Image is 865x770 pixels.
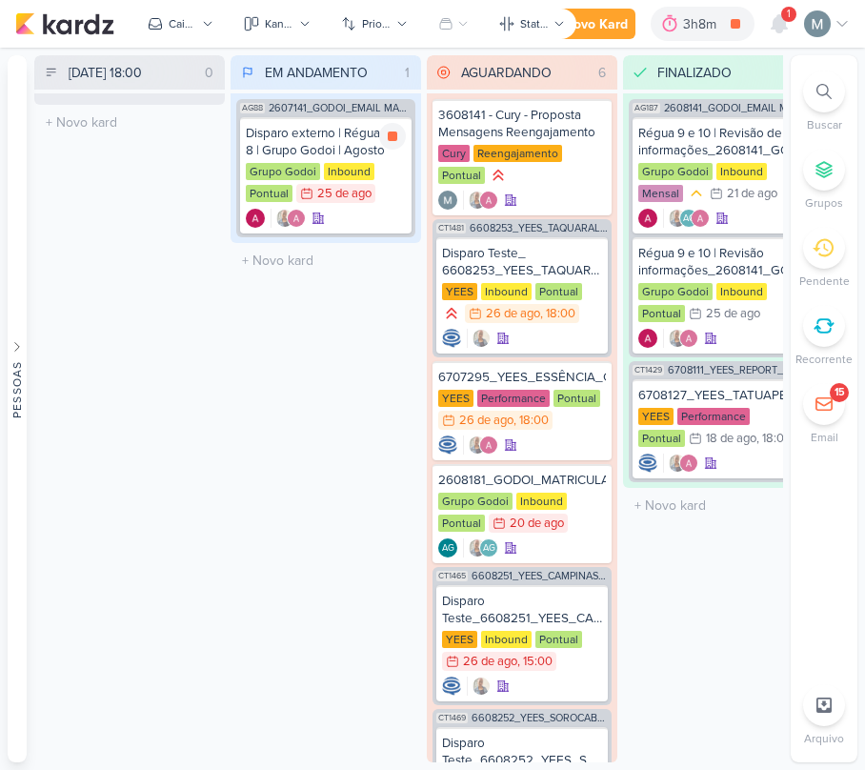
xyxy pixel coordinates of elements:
div: Grupo Godoi [638,163,713,180]
span: 2607141_GODOI_EMAIL MARKETING_AGOSTO [269,103,412,113]
div: Inbound [716,283,767,300]
div: 26 de ago [486,308,540,320]
img: Alessandra Gomes [479,436,498,455]
img: Caroline Traven De Andrade [438,436,457,455]
div: 2608181_GODOI_MATRICULADOS_AGOSTO [438,472,606,489]
div: Colaboradores: Iara Santos, Alessandra Gomes [663,329,698,348]
div: Grupo Godoi [246,163,320,180]
span: CT1469 [436,713,468,723]
div: Criador(a): Caroline Traven De Andrade [442,677,461,696]
div: Criador(a): Alessandra Gomes [246,209,265,228]
div: Aline Gimenez Graciano [479,538,498,557]
div: Disparo Teste_6608252_YEES_SOROCABA_DISPARO_E-MAIL MKT [442,735,602,769]
div: 15 [835,385,845,400]
img: Alessandra Gomes [691,209,710,228]
div: Grupo Godoi [438,493,513,510]
div: 26 de ago [459,415,513,427]
div: 25 de ago [317,188,372,200]
div: Colaboradores: Iara Santos, Aline Gimenez Graciano, Alessandra Gomes [663,209,710,228]
div: 0 [197,63,221,83]
div: Inbound [481,631,532,648]
p: Recorrente [795,351,853,368]
span: AG187 [633,103,660,113]
span: 6608252_YEES_SOROCABA_DISPARO_E-MAIL MKT [472,713,608,723]
div: 3h8m [683,14,722,34]
input: + Novo kard [627,492,810,519]
div: Criador(a): Caroline Traven De Andrade [638,454,657,473]
div: Criador(a): Caroline Traven De Andrade [438,436,457,455]
img: Alessandra Gomes [679,454,698,473]
img: Mariana Amorim [438,191,457,210]
div: Prioridade Média [687,184,706,203]
div: Inbound [481,283,532,300]
img: Mariana Amorim [804,10,831,37]
button: Pessoas [8,55,27,762]
img: Caroline Traven De Andrade [442,329,461,348]
div: Pontual [535,631,582,648]
div: , 18:00 [756,433,792,445]
div: 20 de ago [510,517,564,530]
div: Novo Kard [564,14,628,34]
span: CT1465 [436,571,468,581]
div: Inbound [516,493,567,510]
p: Email [811,429,838,446]
img: Alessandra Gomes [638,209,657,228]
div: YEES [438,390,473,407]
span: 6608253_YEES_TAQUARAL_DISPARO_E-MAIL_MKT [470,223,608,233]
div: Inbound [716,163,767,180]
div: Disparo Teste_6608251_YEES_CAMPINAS_DISPARO_E-MAIL MKT [442,593,602,627]
img: Iara Santos [668,329,687,348]
span: 1 [787,7,791,22]
div: 26 de ago [463,656,517,668]
span: 2608141_GODOI_EMAIL MARKETING_SETEMBRO [664,103,804,113]
img: Iara Santos [468,538,487,557]
div: Criador(a): Alessandra Gomes [638,209,657,228]
div: , 18:00 [513,415,549,427]
div: Pontual [638,430,685,447]
div: Colaboradores: Iara Santos, Alessandra Gomes [663,454,698,473]
img: Alessandra Gomes [246,209,265,228]
div: 21 de ago [727,188,777,200]
span: CT1481 [436,223,466,233]
div: Mensal [638,185,683,202]
span: AG88 [240,103,265,113]
img: Alessandra Gomes [679,329,698,348]
li: Ctrl + F [791,71,857,133]
div: Cury [438,145,470,162]
div: Inbound [324,163,374,180]
div: Parar relógio [379,123,406,150]
input: + Novo kard [38,109,221,136]
div: Performance [477,390,550,407]
p: Pendente [799,273,850,290]
div: Colaboradores: Iara Santos, Alessandra Gomes [463,191,498,210]
img: Alessandra Gomes [638,329,657,348]
img: kardz.app [15,12,114,35]
input: + Novo kard [234,247,417,274]
button: Novo Kard [530,9,635,39]
div: Colaboradores: Iara Santos, Alessandra Gomes [271,209,306,228]
div: Disparo externo | Régua 7 e 8 | Grupo Godoi | Agosto [246,125,406,159]
div: Colaboradores: Iara Santos [467,677,491,696]
img: Iara Santos [668,209,687,228]
div: Disparo Teste_ 6608253_YEES_TAQUARAL_DISPARO_E-MAIL_MKT [442,245,602,279]
div: Criador(a): Aline Gimenez Graciano [438,538,457,557]
img: Iara Santos [468,191,487,210]
div: , 15:00 [517,656,553,668]
img: Iara Santos [275,209,294,228]
img: Alessandra Gomes [287,209,306,228]
div: Aline Gimenez Graciano [438,538,457,557]
div: YEES [638,408,674,425]
span: 6708111_YEES_REPORT_SEMANAL_12.08 [668,365,804,375]
div: Colaboradores: Iara Santos, Alessandra Gomes [463,436,498,455]
span: CT1429 [633,365,664,375]
p: AG [683,214,695,224]
div: 6707295_YEES_ESSÊNCIA_CAMPOLIM_CLIENTE_OCULTO [438,369,606,386]
div: 25 de ago [706,308,760,320]
img: Iara Santos [668,454,687,473]
div: 6708127_YEES_TATUAPÉ_CLIENTE_OCULTO [638,387,798,404]
div: Grupo Godoi [638,283,713,300]
div: Performance [677,408,750,425]
img: Alessandra Gomes [479,191,498,210]
span: 6608251_YEES_CAMPINAS_DISPARO_E-MAIL MKT [472,571,608,581]
div: Pontual [438,167,485,184]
